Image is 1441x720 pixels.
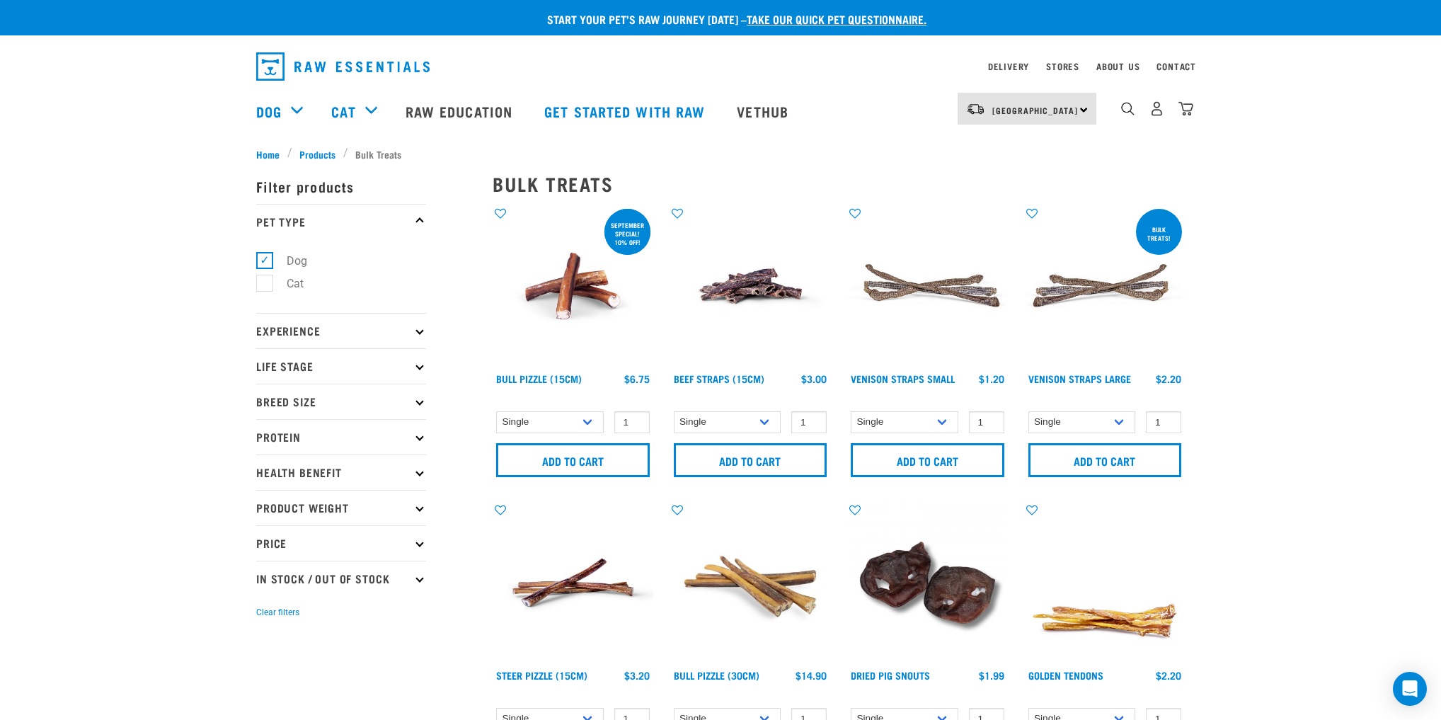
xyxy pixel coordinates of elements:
[851,376,955,381] a: Venison Straps Small
[1146,411,1181,433] input: 1
[604,215,650,253] div: September special! 10% off!
[670,206,831,367] img: Raw Essentials Beef Straps 15cm 6 Pack
[979,373,1004,384] div: $1.20
[1028,443,1182,477] input: Add to cart
[256,384,426,419] p: Breed Size
[292,147,343,161] a: Products
[614,411,650,433] input: 1
[256,348,426,384] p: Life Stage
[493,503,653,663] img: Raw Essentials Steer Pizzle 15cm
[256,147,287,161] a: Home
[1025,206,1185,367] img: Stack of 3 Venison Straps Treats for Pets
[1096,64,1139,69] a: About Us
[496,673,587,678] a: Steer Pizzle (15cm)
[670,503,831,663] img: Bull Pizzle 30cm for Dogs
[256,101,282,122] a: Dog
[1028,673,1103,678] a: Golden Tendons
[988,64,1029,69] a: Delivery
[674,443,827,477] input: Add to cart
[801,373,827,384] div: $3.00
[256,147,280,161] span: Home
[847,503,1008,663] img: IMG 9990
[496,376,582,381] a: Bull Pizzle (15cm)
[256,168,426,204] p: Filter products
[264,252,313,270] label: Dog
[624,670,650,681] div: $3.20
[256,455,426,490] p: Health Benefit
[966,103,985,115] img: van-moving.png
[723,83,806,139] a: Vethub
[1156,373,1181,384] div: $2.20
[256,52,430,81] img: Raw Essentials Logo
[256,606,299,619] button: Clear filters
[256,147,1185,161] nav: breadcrumbs
[256,490,426,525] p: Product Weight
[256,561,426,596] p: In Stock / Out Of Stock
[1156,670,1181,681] div: $2.20
[493,206,653,367] img: Bull Pizzle
[1393,672,1427,706] div: Open Intercom Messenger
[256,313,426,348] p: Experience
[747,16,926,22] a: take our quick pet questionnaire.
[496,443,650,477] input: Add to cart
[331,101,355,122] a: Cat
[796,670,827,681] div: $14.90
[256,204,426,239] p: Pet Type
[969,411,1004,433] input: 1
[1149,101,1164,116] img: user.png
[493,173,1185,195] h2: Bulk Treats
[674,673,759,678] a: Bull Pizzle (30cm)
[979,670,1004,681] div: $1.99
[851,443,1004,477] input: Add to cart
[1156,64,1196,69] a: Contact
[1178,101,1193,116] img: home-icon@2x.png
[791,411,827,433] input: 1
[264,275,309,292] label: Cat
[1046,64,1079,69] a: Stores
[1025,503,1185,663] img: 1293 Golden Tendons 01
[624,373,650,384] div: $6.75
[530,83,723,139] a: Get started with Raw
[1028,376,1131,381] a: Venison Straps Large
[847,206,1008,367] img: Venison Straps
[299,147,335,161] span: Products
[245,47,1196,86] nav: dropdown navigation
[391,83,530,139] a: Raw Education
[256,525,426,561] p: Price
[1136,219,1182,248] div: BULK TREATS!
[674,376,764,381] a: Beef Straps (15cm)
[256,419,426,455] p: Protein
[992,108,1078,113] span: [GEOGRAPHIC_DATA]
[851,673,930,678] a: Dried Pig Snouts
[1121,102,1135,115] img: home-icon-1@2x.png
